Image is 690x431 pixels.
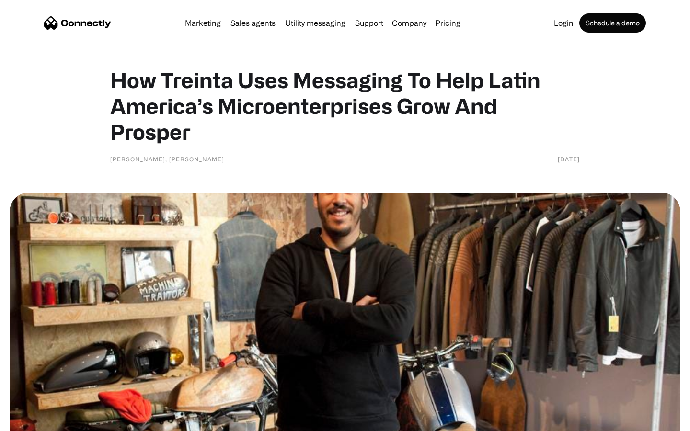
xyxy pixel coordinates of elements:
h1: How Treinta Uses Messaging To Help Latin America’s Microenterprises Grow And Prosper [110,67,580,145]
div: [DATE] [558,154,580,164]
ul: Language list [19,414,57,428]
div: Company [389,16,429,30]
a: Sales agents [227,19,279,27]
a: Login [550,19,577,27]
aside: Language selected: English [10,414,57,428]
a: home [44,16,111,30]
a: Schedule a demo [579,13,646,33]
div: Company [392,16,426,30]
div: [PERSON_NAME], [PERSON_NAME] [110,154,224,164]
a: Pricing [431,19,464,27]
a: Marketing [181,19,225,27]
a: Utility messaging [281,19,349,27]
a: Support [351,19,387,27]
